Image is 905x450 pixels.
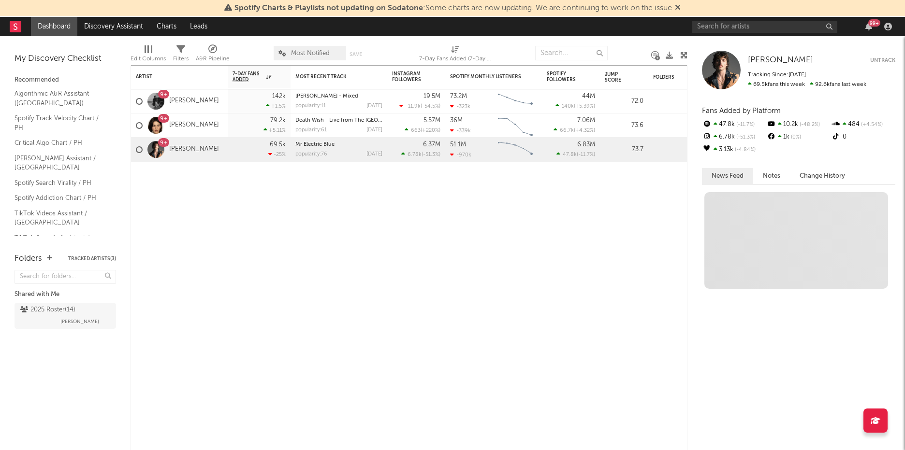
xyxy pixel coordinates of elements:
div: 142k [272,93,286,99]
span: -11.7 % [578,152,594,157]
a: Death Wish - Live from The [GEOGRAPHIC_DATA] [295,118,420,123]
span: -4.84 % [733,147,756,153]
span: Dismiss [675,4,681,12]
div: 69.5k [270,141,286,148]
div: ( ) [556,151,595,157]
span: 66.7k [560,128,574,133]
a: Discovery Assistant [77,17,150,36]
div: Jump Score [605,71,629,83]
div: ( ) [401,151,440,157]
a: [PERSON_NAME] - Mixed [295,94,358,99]
div: 7-Day Fans Added (7-Day Fans Added) [419,41,492,69]
span: -51.3 % [423,152,439,157]
a: TikTok Videos Assistant / [GEOGRAPHIC_DATA] [15,208,106,228]
a: Algorithmic A&R Assistant ([GEOGRAPHIC_DATA]) [15,88,106,108]
div: [DATE] [366,152,382,157]
div: ( ) [399,103,440,109]
div: popularity: 11 [295,103,326,109]
div: 5.57M [423,117,440,124]
button: Save [350,52,362,57]
div: 72.0 [605,96,643,107]
div: 7.06M [577,117,595,124]
button: Tracked Artists(3) [68,256,116,261]
div: 2025 Roster ( 14 ) [20,304,75,316]
a: Mr Electric Blue [295,142,335,147]
div: Mr Electric Blue [295,142,382,147]
div: Shared with Me [15,289,116,300]
span: 69.5k fans this week [748,82,805,87]
a: [PERSON_NAME] [169,97,219,105]
div: My Discovery Checklist [15,53,116,65]
span: Tracking Since: [DATE] [748,72,806,78]
svg: Chart title [494,138,537,162]
div: -25 % [268,151,286,157]
button: Untrack [870,56,895,65]
span: -48.2 % [798,122,820,127]
a: [PERSON_NAME] [748,56,813,65]
span: [PERSON_NAME] [748,56,813,64]
div: ( ) [555,103,595,109]
a: 2025 Roster(14)[PERSON_NAME] [15,303,116,329]
span: +4.32 % [575,128,594,133]
div: Most Recent Track [295,74,368,80]
div: +1.5 % [266,103,286,109]
a: Dashboard [31,17,77,36]
span: : Some charts are now updating. We are continuing to work on the issue [234,4,672,12]
button: 99+ [865,23,872,30]
span: Most Notified [291,50,330,56]
div: 1k [766,131,831,143]
span: +220 % [422,128,439,133]
a: [PERSON_NAME] [169,121,219,129]
div: -339k [450,127,471,134]
div: +5.11 % [263,127,286,133]
span: 7-Day Fans Added [233,71,263,83]
span: 47.8k [563,152,577,157]
button: Notes [753,168,790,184]
a: TikTok Sounds Assistant / [GEOGRAPHIC_DATA] [15,233,106,253]
svg: Chart title [494,89,537,113]
span: 663 [411,128,421,133]
input: Search... [535,46,608,60]
button: Change History [790,168,855,184]
div: Instagram Followers [392,71,426,83]
div: -970k [450,152,471,158]
input: Search for artists [692,21,837,33]
div: 99 + [868,19,880,27]
span: 92.6k fans last week [748,82,866,87]
div: 79.2k [270,117,286,124]
span: 6.78k [408,152,422,157]
div: 73.6 [605,120,643,131]
div: Folders [653,74,726,80]
a: [PERSON_NAME] [169,145,219,154]
span: 0 % [789,135,801,140]
a: Critical Algo Chart / PH [15,138,106,148]
div: 484 [831,118,895,131]
div: -323k [450,103,470,110]
div: A&R Pipeline [196,41,230,69]
span: 140k [562,104,574,109]
div: Edit Columns [131,53,166,65]
div: Death Wish - Live from The O2 Arena [295,118,382,123]
div: Spotify Monthly Listeners [450,74,523,80]
div: [DATE] [366,127,382,133]
a: [PERSON_NAME] Assistant / [GEOGRAPHIC_DATA] [15,153,106,173]
span: [PERSON_NAME] [60,316,99,327]
div: Edit Columns [131,41,166,69]
div: Filters [173,41,189,69]
div: 0 [831,131,895,143]
span: -54.5 % [422,104,439,109]
a: Spotify Addiction Chart / PH [15,193,106,203]
div: 19.5M [423,93,440,99]
span: -51.3 % [735,135,755,140]
div: Luther - Mixed [295,94,382,99]
span: -11.9k [406,104,421,109]
a: Spotify Track Velocity Chart / PH [15,113,106,133]
div: Spotify Followers [547,71,581,83]
div: popularity: 61 [295,127,327,133]
div: 73.2M [450,93,467,99]
div: ( ) [554,127,595,133]
div: 7-Day Fans Added (7-Day Fans Added) [419,53,492,65]
span: Spotify Charts & Playlists not updating on Sodatone [234,4,423,12]
div: 10.2k [766,118,831,131]
div: 6.83M [577,141,595,148]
